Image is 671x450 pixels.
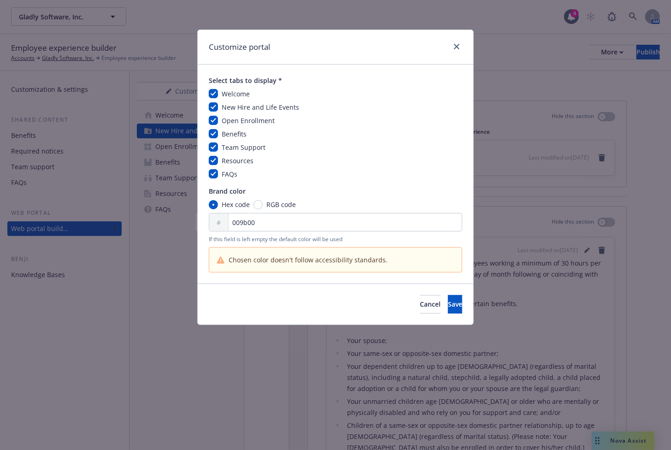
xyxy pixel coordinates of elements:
[209,235,462,243] span: If this field is left empty the default color will be used
[209,76,462,85] span: Select tabs to display *
[209,200,218,209] input: Hex code
[222,89,250,98] span: Welcome
[209,213,462,231] input: FFFFFF
[222,143,265,152] span: Team Support
[217,218,221,227] span: #
[209,186,462,196] span: Brand color
[222,103,299,112] span: New Hire and Life Events
[266,200,296,209] span: RGB code
[448,295,462,314] button: Save
[222,200,250,209] span: Hex code
[222,130,247,138] span: Benefits
[448,300,462,308] span: Save
[229,255,388,265] span: Chosen color doesn't follow accessibility standards.
[420,295,441,314] button: Cancel
[451,41,462,52] a: close
[209,41,270,53] h1: Customize portal
[222,156,253,165] span: Resources
[222,116,275,125] span: Open Enrollment
[420,300,441,308] span: Cancel
[253,200,263,209] input: RGB code
[222,170,237,178] span: FAQs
